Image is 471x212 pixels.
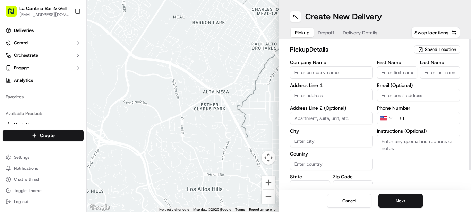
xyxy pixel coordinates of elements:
[4,152,56,165] a: 📗Knowledge Base
[318,29,334,36] span: Dropoff
[290,180,330,193] input: Enter state
[66,155,111,162] span: API Documentation
[14,122,29,128] span: Nash AI
[333,174,373,179] label: Zip Code
[88,203,111,212] img: Google
[295,29,309,36] span: Pickup
[290,112,373,124] input: Apartment, suite, unit, etc.
[414,29,448,36] span: Swap locations
[7,90,46,96] div: Past conversations
[193,207,231,211] span: Map data ©2025 Google
[378,194,423,208] button: Next
[395,112,460,124] input: Enter phone number
[52,107,54,113] span: •
[3,3,72,19] button: La Cantina Bar & Grill[EMAIL_ADDRESS][DOMAIN_NAME]
[290,158,373,170] input: Enter country
[7,28,126,39] p: Welcome 👋
[262,151,275,165] button: Map camera controls
[3,175,84,184] button: Chat with us!
[14,65,29,71] span: Engage
[159,207,189,212] button: Keyboard shortcuts
[108,89,126,97] button: See all
[290,106,373,111] label: Address Line 2 (Optional)
[290,135,373,147] input: Enter city
[88,203,111,212] a: Open this area in Google Maps (opens a new window)
[3,62,84,73] button: Engage
[3,130,84,141] button: Create
[14,155,53,162] span: Knowledge Base
[414,45,460,54] button: Saved Location
[290,45,410,54] h2: pickup Details
[425,46,456,53] span: Saved Location
[59,156,64,161] div: 💻
[3,91,84,103] div: Favorites
[14,154,29,160] span: Settings
[3,119,84,130] button: Nash AI
[327,194,371,208] button: Cancel
[3,37,84,48] button: Control
[3,152,84,162] button: Settings
[15,66,27,79] img: 9188753566659_6852d8bf1fb38e338040_72.png
[19,12,69,17] button: [EMAIL_ADDRESS][DOMAIN_NAME]
[411,27,460,38] button: Swap locations
[290,83,373,88] label: Address Line 1
[7,7,21,21] img: Nash
[14,188,42,193] span: Toggle Theme
[3,75,84,86] a: Analytics
[14,27,34,34] span: Deliveries
[377,106,460,111] label: Phone Number
[14,199,28,204] span: Log out
[7,66,19,79] img: 1736555255976-a54dd68f-1ca7-489b-9aae-adbdc363a1c4
[377,66,417,79] input: Enter first name
[262,190,275,204] button: Zoom out
[235,207,245,211] a: Terms (opens in new tab)
[18,45,125,52] input: Got a question? Start typing here...
[420,66,460,79] input: Enter last name
[19,5,67,12] button: La Cantina Bar & Grill
[262,176,275,189] button: Zoom in
[377,60,417,65] label: First Name
[305,11,382,22] h1: Create New Delivery
[14,40,28,46] span: Control
[420,60,460,65] label: Last Name
[14,108,19,113] img: 1736555255976-a54dd68f-1ca7-489b-9aae-adbdc363a1c4
[22,107,51,113] span: Regen Pajulas
[290,129,373,133] label: City
[61,126,76,132] span: [DATE]
[14,77,33,83] span: Analytics
[6,122,81,128] a: Nash AI
[7,101,18,112] img: Regen Pajulas
[3,186,84,195] button: Toggle Theme
[56,107,70,113] span: [DATE]
[118,68,126,77] button: Start new chat
[3,50,84,61] button: Orchestrate
[14,177,39,182] span: Chat with us!
[3,164,84,173] button: Notifications
[31,66,114,73] div: Start new chat
[56,152,114,165] a: 💻API Documentation
[333,180,373,193] input: Enter zip code
[290,60,373,65] label: Company Name
[377,83,460,88] label: Email (Optional)
[69,161,84,166] span: Pylon
[3,197,84,206] button: Log out
[377,129,460,133] label: Instructions (Optional)
[7,120,18,131] img: Masood Aslam
[3,108,84,119] div: Available Products
[290,151,373,156] label: Country
[14,126,19,132] img: 1736555255976-a54dd68f-1ca7-489b-9aae-adbdc363a1c4
[290,89,373,101] input: Enter address
[58,126,60,132] span: •
[290,174,330,179] label: State
[3,25,84,36] a: Deliveries
[49,160,84,166] a: Powered byPylon
[7,156,12,161] div: 📗
[22,126,56,132] span: [PERSON_NAME]
[290,66,373,79] input: Enter company name
[377,89,460,101] input: Enter email address
[249,207,277,211] a: Report a map error
[343,29,377,36] span: Delivery Details
[31,73,95,79] div: We're available if you need us!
